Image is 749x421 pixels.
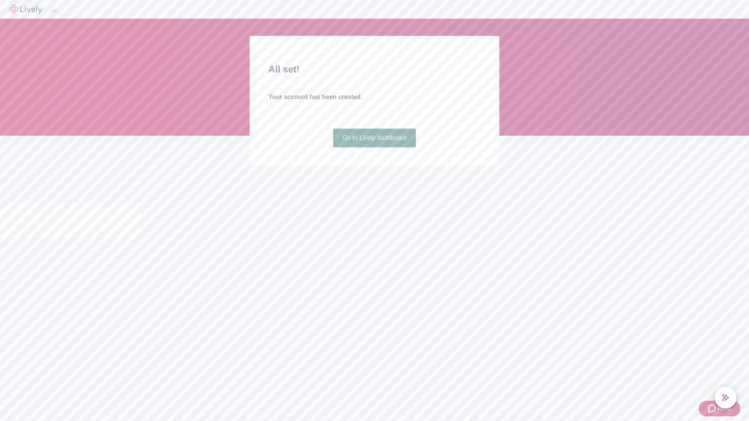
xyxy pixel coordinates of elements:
[268,62,481,76] h2: All set!
[722,394,729,402] svg: Lively AI Assistant
[699,401,740,416] button: Zendesk support iconHelp
[715,387,737,409] button: chat
[333,129,416,147] a: Go to Lively dashboard
[708,404,717,413] svg: Zendesk support icon
[9,5,42,14] img: Lively
[268,92,481,102] h4: Your account has been created.
[717,404,731,413] span: Help
[51,10,58,12] button: Log out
